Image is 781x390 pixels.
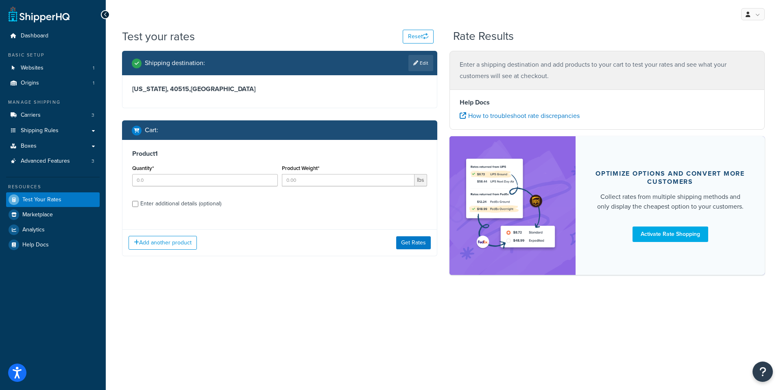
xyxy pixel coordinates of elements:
[132,85,427,93] h3: [US_STATE], 40515 , [GEOGRAPHIC_DATA]
[22,242,49,248] span: Help Docs
[6,123,100,138] a: Shipping Rules
[403,30,434,44] button: Reset
[21,158,70,165] span: Advanced Features
[132,165,154,171] label: Quantity*
[414,174,427,186] span: lbs
[6,207,100,222] a: Marketplace
[6,61,100,76] a: Websites1
[21,143,37,150] span: Boxes
[460,98,755,107] h4: Help Docs
[6,183,100,190] div: Resources
[6,28,100,44] a: Dashboard
[22,211,53,218] span: Marketplace
[6,99,100,106] div: Manage Shipping
[6,108,100,123] li: Carriers
[282,165,319,171] label: Product Weight*
[145,59,205,67] h2: Shipping destination :
[460,59,755,82] p: Enter a shipping destination and add products to your cart to test your rates and see what your c...
[140,198,221,209] div: Enter additional details (optional)
[6,154,100,169] a: Advanced Features3
[22,227,45,233] span: Analytics
[6,192,100,207] a: Test Your Rates
[453,30,514,43] h2: Rate Results
[396,236,431,249] button: Get Rates
[22,196,61,203] span: Test Your Rates
[132,174,278,186] input: 0.0
[92,158,94,165] span: 3
[753,362,773,382] button: Open Resource Center
[93,65,94,72] span: 1
[6,108,100,123] a: Carriers3
[460,111,580,120] a: How to troubleshoot rate discrepancies
[633,227,708,242] a: Activate Rate Shopping
[6,76,100,91] li: Origins
[595,170,745,186] div: Optimize options and convert more customers
[6,237,100,252] a: Help Docs
[92,112,94,119] span: 3
[6,222,100,237] a: Analytics
[6,61,100,76] li: Websites
[462,148,563,263] img: feature-image-rateshop-7084cbbcb2e67ef1d54c2e976f0e592697130d5817b016cf7cc7e13314366067.png
[21,33,48,39] span: Dashboard
[595,192,745,211] div: Collect rates from multiple shipping methods and only display the cheapest option to your customers.
[282,174,415,186] input: 0.00
[21,65,44,72] span: Websites
[145,126,158,134] h2: Cart :
[21,127,59,134] span: Shipping Rules
[129,236,197,250] button: Add another product
[6,139,100,154] a: Boxes
[408,55,433,71] a: Edit
[21,80,39,87] span: Origins
[132,201,138,207] input: Enter additional details (optional)
[21,112,41,119] span: Carriers
[122,28,195,44] h1: Test your rates
[6,52,100,59] div: Basic Setup
[93,80,94,87] span: 1
[132,150,427,158] h3: Product 1
[6,154,100,169] li: Advanced Features
[6,76,100,91] a: Origins1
